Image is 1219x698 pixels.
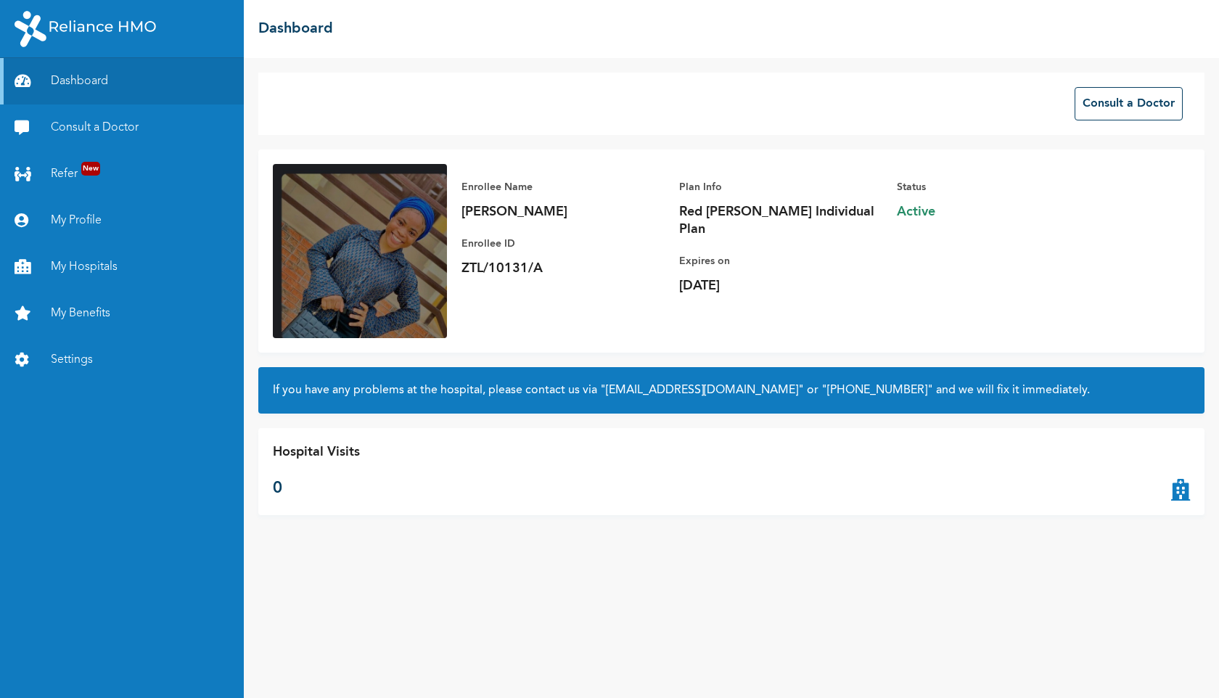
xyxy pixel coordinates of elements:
p: Enrollee Name [461,178,665,196]
p: Enrollee ID [461,235,665,252]
img: RelianceHMO's Logo [15,11,156,47]
a: "[PHONE_NUMBER]" [821,385,933,396]
button: Consult a Doctor [1075,87,1183,120]
p: Plan Info [679,178,882,196]
p: ZTL/10131/A [461,260,665,277]
p: Expires on [679,252,882,270]
h2: If you have any problems at the hospital, please contact us via or and we will fix it immediately. [273,382,1190,399]
span: Active [897,203,1100,221]
h2: Dashboard [258,18,333,40]
a: "[EMAIL_ADDRESS][DOMAIN_NAME]" [600,385,804,396]
p: Status [897,178,1100,196]
p: [DATE] [679,277,882,295]
p: 0 [273,477,360,501]
p: Hospital Visits [273,443,360,462]
img: Enrollee [273,164,447,338]
span: New [81,162,100,176]
p: Red [PERSON_NAME] Individual Plan [679,203,882,238]
p: [PERSON_NAME] [461,203,665,221]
